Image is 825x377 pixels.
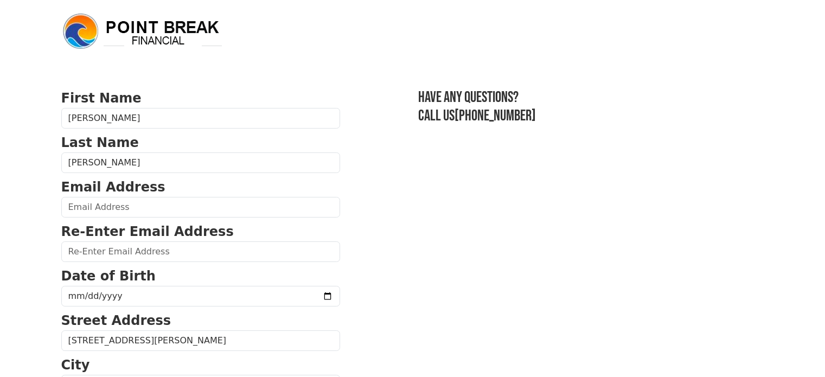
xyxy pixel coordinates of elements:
[418,107,764,125] h3: Call us
[61,91,142,106] strong: First Name
[61,12,224,51] img: logo.png
[61,197,340,218] input: Email Address
[61,357,90,373] strong: City
[61,330,340,351] input: Street Address
[61,269,156,284] strong: Date of Birth
[61,180,165,195] strong: Email Address
[61,152,340,173] input: Last Name
[455,107,536,125] a: [PHONE_NUMBER]
[61,313,171,328] strong: Street Address
[61,224,234,239] strong: Re-Enter Email Address
[61,108,340,129] input: First Name
[61,135,139,150] strong: Last Name
[61,241,340,262] input: Re-Enter Email Address
[418,88,764,107] h3: Have any questions?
